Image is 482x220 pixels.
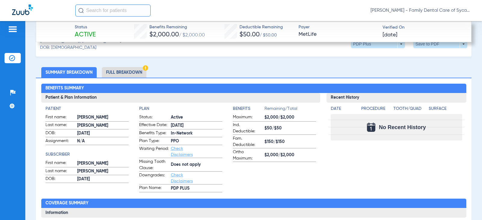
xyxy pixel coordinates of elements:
[233,149,262,162] span: Ortho Maximum:
[264,139,316,145] span: $150/$150
[149,32,179,38] span: $2,000.00
[41,208,466,218] h3: Information
[41,93,321,103] h3: Patient & Plan Information
[45,176,75,183] span: DOB:
[171,138,222,144] span: PPO
[171,147,193,157] a: Check Disclaimers
[143,65,148,71] img: Hazard
[45,114,75,121] span: First name:
[139,130,169,137] span: Benefits Type:
[233,135,262,148] span: Fam. Deductible:
[327,93,466,103] h3: Recent History
[75,5,151,17] input: Search for patients
[149,24,205,30] span: Benefits Remaining
[139,146,169,158] span: Waiting Period:
[393,106,427,114] app-breakdown-title: Tooth/Quad
[45,138,75,145] span: Assignment:
[45,168,75,175] span: Last name:
[429,106,462,114] app-breakdown-title: Surface
[379,124,426,130] span: No Recent History
[77,176,129,182] span: [DATE]
[45,106,129,112] h4: Patient
[171,122,222,129] span: [DATE]
[351,40,405,48] button: PDP Plus
[264,106,316,114] span: Remaining/Total
[40,45,96,51] span: DOB: [DEMOGRAPHIC_DATA]
[45,122,75,129] span: Last name:
[77,130,129,137] span: [DATE]
[8,26,17,33] img: hamburger-icon
[139,138,169,145] span: Plan Type:
[429,106,462,112] h4: Surface
[233,106,264,114] app-breakdown-title: Benefits
[77,114,129,121] span: [PERSON_NAME]
[233,106,264,112] h4: Benefits
[260,33,277,37] span: / $50.00
[413,40,467,48] button: Save to PDF
[102,67,146,78] li: Full Breakdown
[41,67,97,78] li: Summary Breakdown
[264,152,316,158] span: $2,000/$2,000
[179,33,205,38] span: / $2,000.00
[239,32,260,38] span: $50.00
[233,114,262,121] span: Maximum:
[139,122,169,129] span: Effective Date:
[171,114,222,121] span: Active
[171,185,222,192] span: PDP PLUS
[383,24,462,31] span: Verified On
[264,125,316,132] span: $50/$50
[139,185,169,192] span: Plan Name:
[75,24,96,30] span: Status
[77,160,129,167] span: [PERSON_NAME]
[371,8,470,14] span: [PERSON_NAME] - Family Dental Care of Sycamore
[331,106,356,112] h4: Date
[367,123,375,132] img: Calendar
[239,24,283,30] span: Deductible Remaining
[393,106,427,112] h4: Tooth/Quad
[139,159,169,171] span: Missing Tooth Clause:
[139,114,169,121] span: Status:
[45,130,75,137] span: DOB:
[77,138,129,144] span: N/A
[139,106,222,112] h4: Plan
[361,106,391,112] h4: Procedure
[299,31,377,38] span: MetLife
[233,122,262,135] span: Ind. Deductible:
[331,106,356,114] app-breakdown-title: Date
[41,199,466,208] h2: Coverage Summary
[383,31,397,39] span: [DATE]
[45,160,75,167] span: First name:
[77,168,129,175] span: [PERSON_NAME]
[171,162,222,168] span: Does not apply
[12,5,33,15] img: Zuub Logo
[75,31,96,39] span: Active
[45,151,129,158] h4: Subscriber
[264,114,316,121] span: $2,000/$2,000
[361,106,391,114] app-breakdown-title: Procedure
[171,130,222,137] span: In-Network
[77,122,129,129] span: [PERSON_NAME]
[171,173,193,183] a: Check Disclaimers
[139,172,169,184] span: Downgrades:
[299,24,377,30] span: Payer
[78,8,84,13] img: Search Icon
[41,84,466,93] h2: Benefits Summary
